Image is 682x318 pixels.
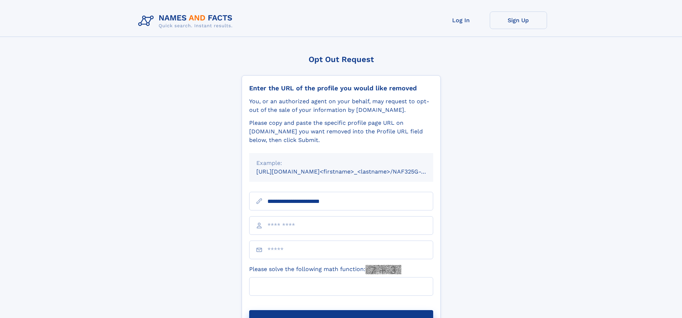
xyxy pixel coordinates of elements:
a: Log In [432,11,490,29]
img: Logo Names and Facts [135,11,238,31]
a: Sign Up [490,11,547,29]
div: Example: [256,159,426,167]
div: You, or an authorized agent on your behalf, may request to opt-out of the sale of your informatio... [249,97,433,114]
div: Enter the URL of the profile you would like removed [249,84,433,92]
div: Please copy and paste the specific profile page URL on [DOMAIN_NAME] you want removed into the Pr... [249,119,433,144]
div: Opt Out Request [242,55,441,64]
label: Please solve the following math function: [249,265,401,274]
small: [URL][DOMAIN_NAME]<firstname>_<lastname>/NAF325G-xxxxxxxx [256,168,447,175]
